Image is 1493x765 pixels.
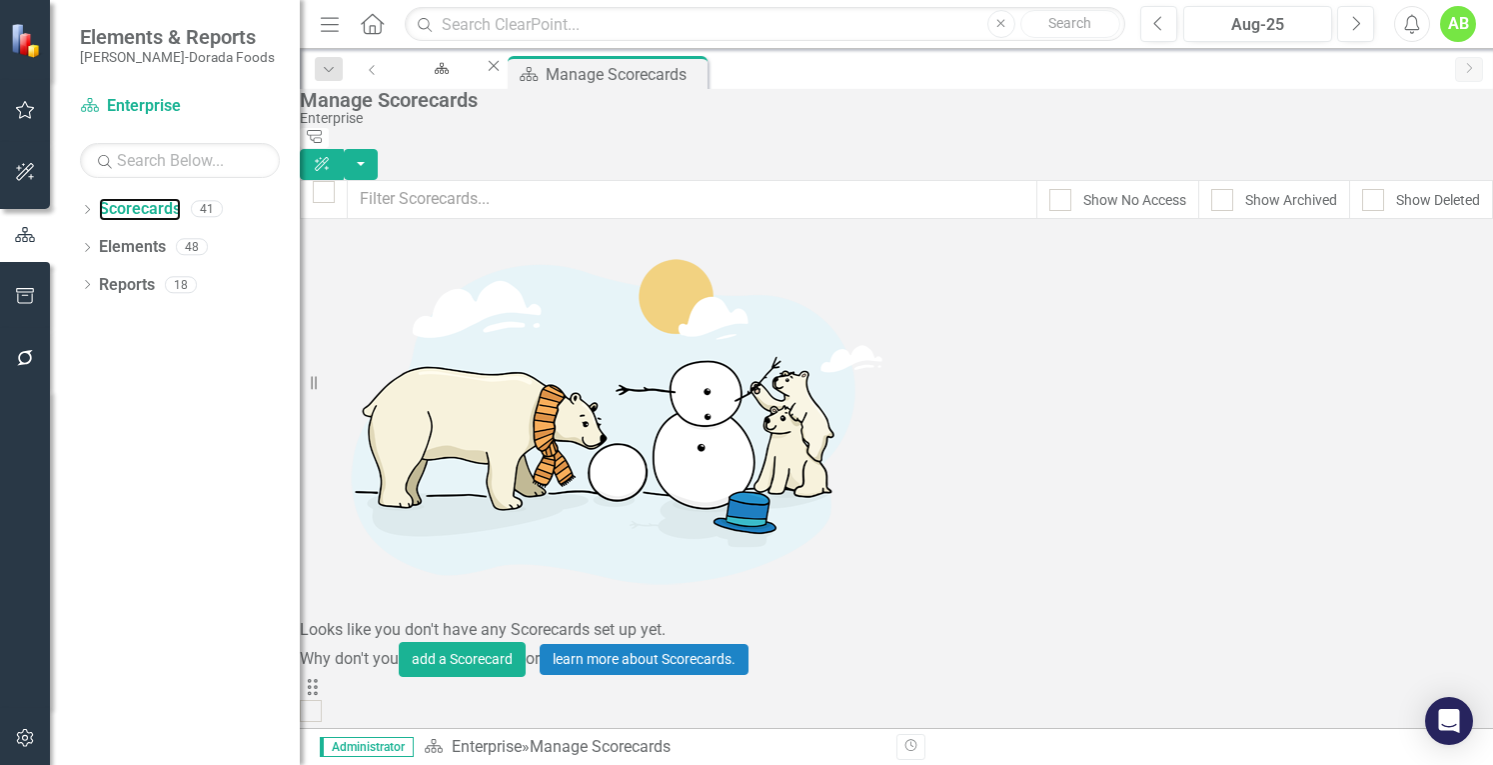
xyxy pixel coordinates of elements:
a: Elements [99,236,166,259]
div: Enterprise [300,111,1483,126]
div: Aug-25 [1190,13,1325,37]
span: Elements & Reports [80,25,275,49]
a: Enterprise [452,737,522,756]
div: 41 [191,201,223,218]
div: 18 [165,276,197,293]
button: Search [1020,10,1120,38]
input: Search Below... [80,143,280,178]
input: Filter Scorecards... [347,180,1037,219]
div: Manage Scorecards [300,89,1483,111]
button: AB [1440,6,1476,42]
input: Search ClearPoint... [405,7,1125,42]
span: Search [1048,15,1091,31]
div: Show No Access [1083,190,1186,210]
span: or [526,649,540,668]
img: Getting started [300,219,899,619]
div: Show Archived [1245,190,1337,210]
div: Looks like you don't have any Scorecards set up yet. [300,619,1493,642]
a: Scorecards [99,198,181,221]
span: Why don't you [300,649,399,668]
a: Enterprise [80,95,280,118]
div: Manage Scorecards [546,62,703,87]
button: add a Scorecard [399,642,526,677]
div: BSC View [411,75,466,100]
a: Reports [99,274,155,297]
div: Show Deleted [1396,190,1480,210]
div: Open Intercom Messenger [1425,697,1473,745]
img: ClearPoint Strategy [10,22,45,57]
button: Aug-25 [1183,6,1332,42]
div: 48 [176,239,208,256]
small: [PERSON_NAME]-Dorada Foods [80,49,275,65]
div: » Manage Scorecards [424,736,881,759]
a: learn more about Scorecards. [540,644,748,675]
a: BSC View [393,56,484,81]
span: Administrator [320,737,414,757]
